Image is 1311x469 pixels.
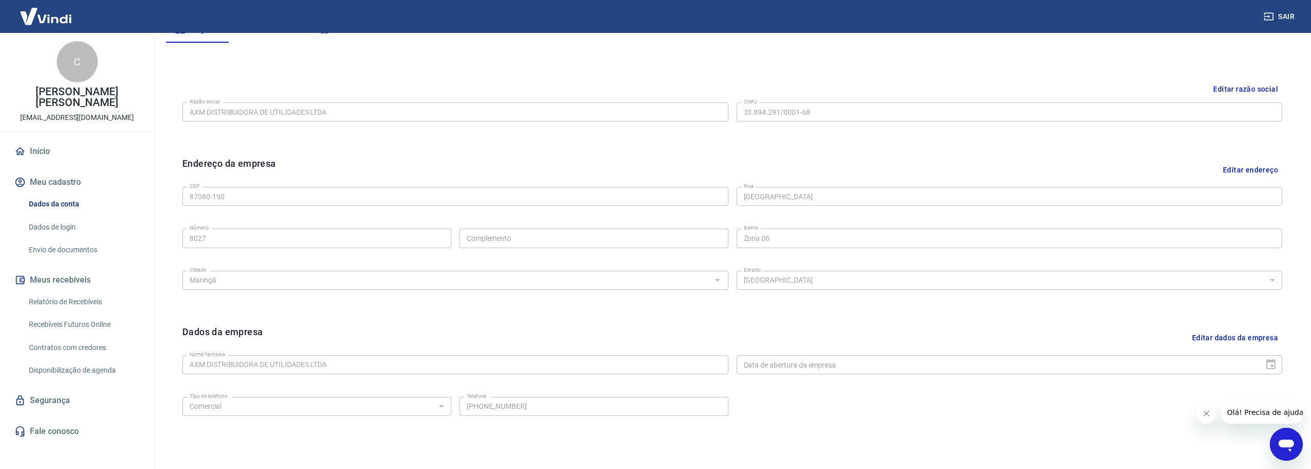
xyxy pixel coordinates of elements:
[1196,403,1217,424] iframe: Fechar mensagem
[1270,428,1303,461] iframe: Botão para abrir a janela de mensagens
[8,86,146,108] p: [PERSON_NAME] [PERSON_NAME]
[12,389,142,412] a: Segurança
[20,112,134,123] p: [EMAIL_ADDRESS][DOMAIN_NAME]
[25,314,142,335] a: Recebíveis Futuros Online
[25,194,142,215] a: Dados da conta
[185,274,708,287] input: Digite aqui algumas palavras para buscar a cidade
[12,140,142,163] a: Início
[25,337,142,358] a: Contratos com credores
[25,360,142,381] a: Disponibilização de agenda
[25,239,142,260] a: Envio de documentos
[467,392,487,400] label: Telefone
[25,217,142,238] a: Dados de login
[1209,80,1282,99] button: Editar razão social
[190,98,220,106] label: Razão social
[190,351,225,358] label: Nome fantasia
[25,291,142,312] a: Relatório de Recebíveis
[1188,325,1282,351] button: Editar dados da empresa
[744,266,761,274] label: Estado
[12,171,142,194] button: Meu cadastro
[744,98,757,106] label: CNPJ
[190,182,199,190] label: CEP
[744,224,758,232] label: Bairro
[182,325,263,351] h6: Dados da empresa
[6,7,87,15] span: Olá! Precisa de ajuda?
[744,182,754,190] label: Rua
[1219,157,1282,183] button: Editar endereço
[57,41,98,82] div: C
[182,157,276,183] h6: Endereço da empresa
[190,266,206,274] label: Cidade
[190,224,209,232] label: Número
[190,392,227,400] label: Tipo de telefone
[12,269,142,291] button: Meus recebíveis
[12,420,142,443] a: Fale conosco
[12,1,79,32] img: Vindi
[737,355,1257,374] input: DD/MM/YYYY
[1221,401,1303,424] iframe: Mensagem da empresa
[1262,7,1299,26] button: Sair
